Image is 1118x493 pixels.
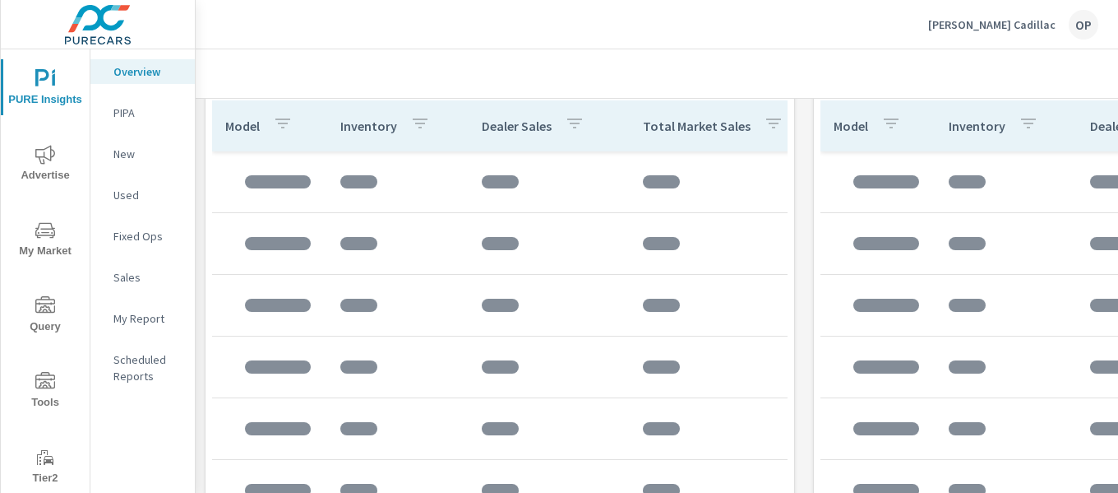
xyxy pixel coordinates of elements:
div: PIPA [90,100,195,125]
div: OP [1069,10,1098,40]
p: [PERSON_NAME] Cadillac [928,17,1056,32]
p: Used [113,187,182,203]
p: Model [225,118,260,134]
div: Overview [90,59,195,84]
span: My Market [6,221,85,261]
p: New [113,146,182,162]
div: Scheduled Reports [90,347,195,388]
span: Advertise [6,145,85,185]
p: Total Market Sales [643,118,751,134]
p: Model [834,118,868,134]
span: Tools [6,372,85,412]
div: My Report [90,306,195,331]
p: PIPA [113,105,182,121]
div: Used [90,183,195,207]
p: Inventory [340,118,397,134]
p: Sales [113,269,182,286]
p: Inventory [949,118,1005,134]
p: Scheduled Reports [113,351,182,384]
span: Tier2 [6,448,85,488]
span: PURE Insights [6,69,85,109]
p: Dealer Sales [482,118,552,134]
p: Overview [113,63,182,80]
div: New [90,142,195,166]
div: Sales [90,265,195,290]
div: Fixed Ops [90,224,195,249]
p: My Report [113,310,182,327]
span: Query [6,296,85,337]
p: Fixed Ops [113,228,182,244]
